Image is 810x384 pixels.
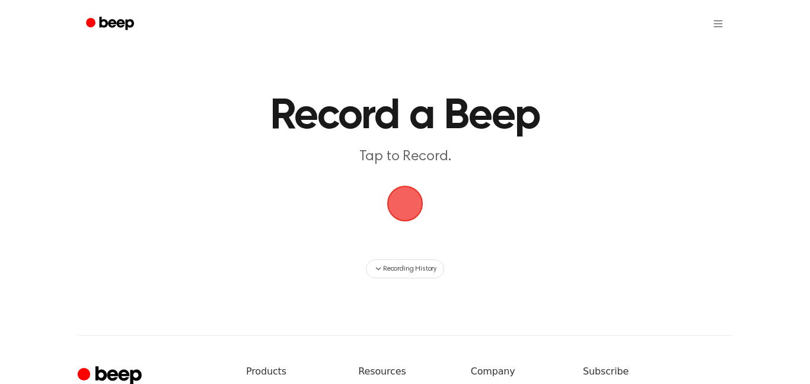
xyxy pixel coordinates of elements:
[366,259,444,278] button: Recording History
[78,12,145,36] a: Beep
[471,364,564,379] h6: Company
[583,364,732,379] h6: Subscribe
[177,147,633,167] p: Tap to Record.
[383,264,436,274] span: Recording History
[358,364,451,379] h6: Resources
[246,364,339,379] h6: Products
[387,186,423,221] img: Beep Logo
[704,9,732,38] button: Open menu
[128,95,682,138] h1: Record a Beep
